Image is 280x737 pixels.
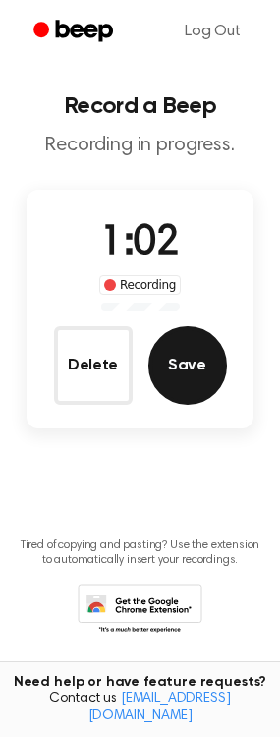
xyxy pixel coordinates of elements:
a: Beep [20,13,131,51]
p: Tired of copying and pasting? Use the extension to automatically insert your recordings. [16,539,264,568]
div: Recording [99,275,181,295]
button: Delete Audio Record [54,326,133,405]
a: [EMAIL_ADDRESS][DOMAIN_NAME] [88,692,231,723]
span: 1:02 [100,223,179,264]
button: Save Audio Record [148,326,227,405]
a: Log Out [165,8,260,55]
h1: Record a Beep [16,94,264,118]
span: Contact us [12,691,268,725]
p: Recording in progress. [16,134,264,158]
